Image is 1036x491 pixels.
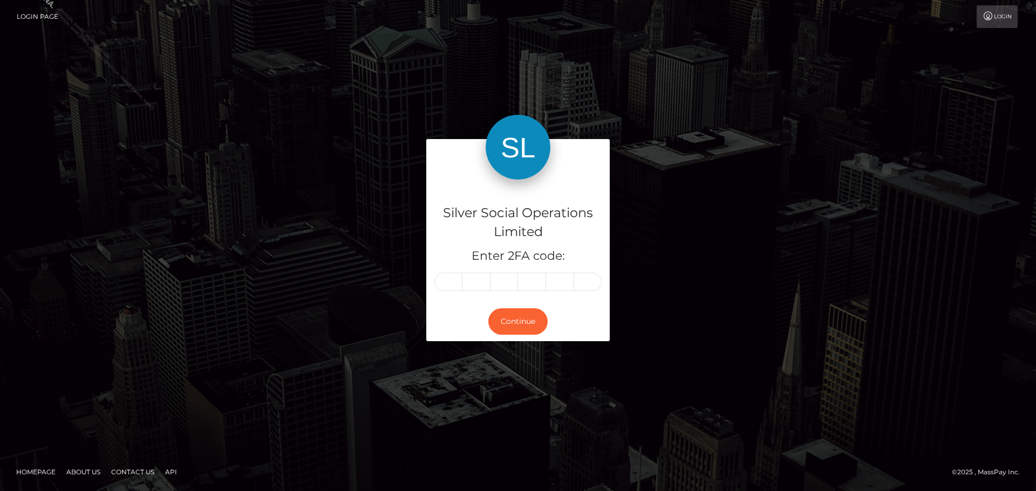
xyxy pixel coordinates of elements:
[488,308,548,335] button: Continue
[977,5,1018,28] a: Login
[12,464,60,480] a: Homepage
[107,464,159,480] a: Contact Us
[17,5,58,28] a: Login Page
[486,115,550,179] img: Silver Social Operations Limited
[952,466,1028,478] div: © 2025 , MassPay Inc.
[434,248,602,265] h5: Enter 2FA code:
[434,204,602,241] h4: Silver Social Operations Limited
[161,464,181,480] a: API
[62,464,105,480] a: About Us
